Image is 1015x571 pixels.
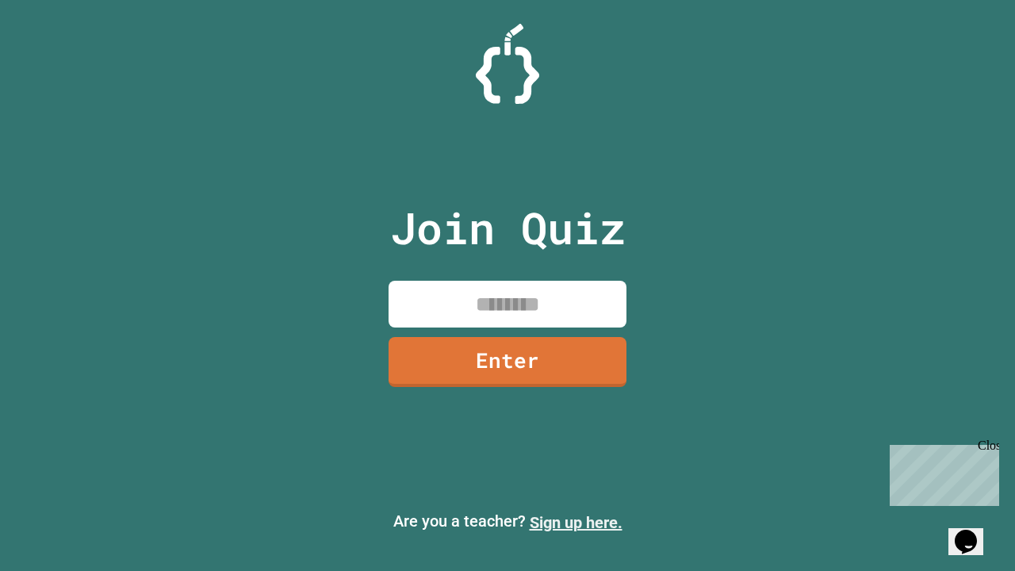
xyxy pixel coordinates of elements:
div: Chat with us now!Close [6,6,109,101]
p: Join Quiz [390,195,626,261]
iframe: chat widget [883,439,999,506]
p: Are you a teacher? [13,509,1002,535]
a: Sign up here. [530,513,622,532]
img: Logo.svg [476,24,539,104]
a: Enter [389,337,626,387]
iframe: chat widget [948,508,999,555]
